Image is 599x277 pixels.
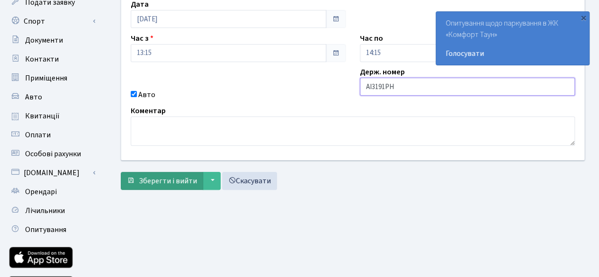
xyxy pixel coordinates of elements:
[5,201,99,220] a: Лічильники
[25,35,63,45] span: Документи
[25,149,81,159] span: Особові рахунки
[222,172,277,190] a: Скасувати
[131,33,153,44] label: Час з
[121,172,203,190] button: Зберегти і вийти
[5,69,99,88] a: Приміщення
[5,50,99,69] a: Контакти
[360,66,405,78] label: Держ. номер
[5,31,99,50] a: Документи
[360,78,575,96] input: AA0001AA
[5,163,99,182] a: [DOMAIN_NAME]
[25,130,51,140] span: Оплати
[5,88,99,107] a: Авто
[446,48,580,59] a: Голосувати
[139,176,197,186] span: Зберегти і вийти
[436,12,589,65] div: Опитування щодо паркування в ЖК «Комфорт Таун»
[5,182,99,201] a: Орендарі
[25,111,60,121] span: Квитанції
[360,33,383,44] label: Час по
[25,54,59,64] span: Контакти
[138,89,155,100] label: Авто
[5,125,99,144] a: Оплати
[5,107,99,125] a: Квитанції
[25,187,57,197] span: Орендарі
[5,144,99,163] a: Особові рахунки
[579,13,588,22] div: ×
[25,92,42,102] span: Авто
[131,105,166,116] label: Коментар
[5,220,99,239] a: Опитування
[25,206,65,216] span: Лічильники
[5,12,99,31] a: Спорт
[25,73,67,83] span: Приміщення
[25,224,66,235] span: Опитування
